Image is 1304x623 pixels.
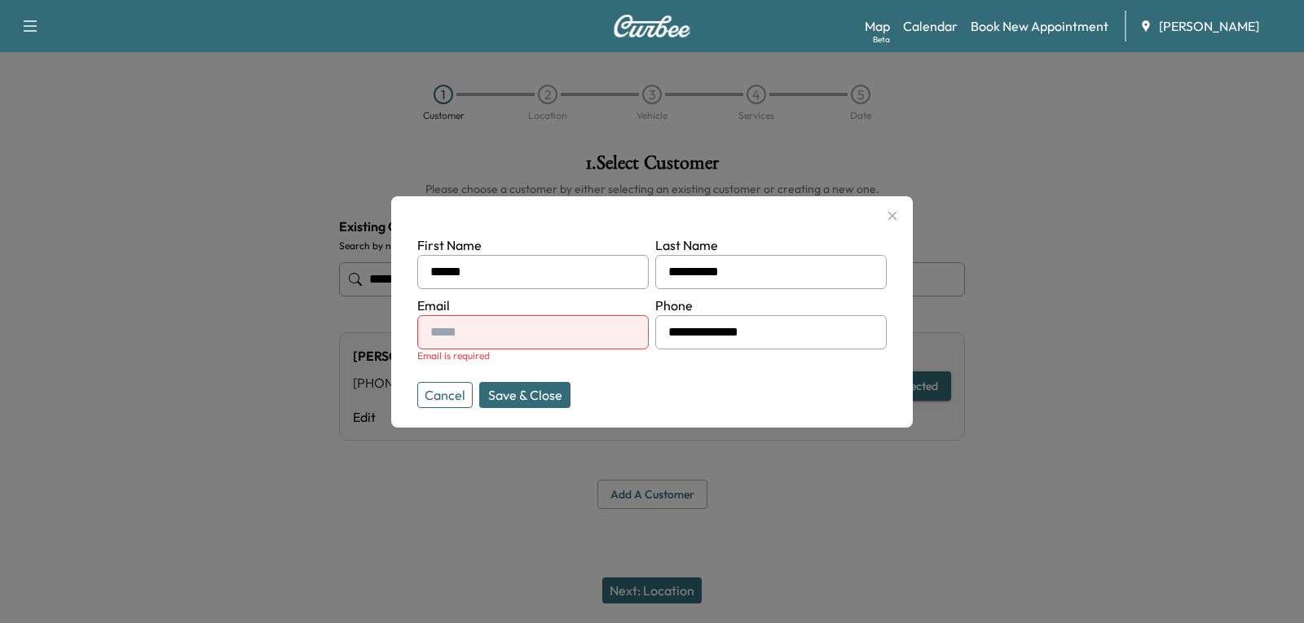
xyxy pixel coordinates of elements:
a: MapBeta [865,16,890,36]
span: [PERSON_NAME] [1159,16,1259,36]
label: First Name [417,237,482,253]
label: Last Name [655,237,718,253]
div: Email is required [417,349,649,362]
label: Phone [655,297,693,314]
img: Curbee Logo [613,15,691,37]
a: Calendar [903,16,958,36]
button: Save & Close [479,382,570,408]
label: Email [417,297,450,314]
div: Beta [873,33,890,46]
button: Cancel [417,382,473,408]
a: Book New Appointment [971,16,1108,36]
